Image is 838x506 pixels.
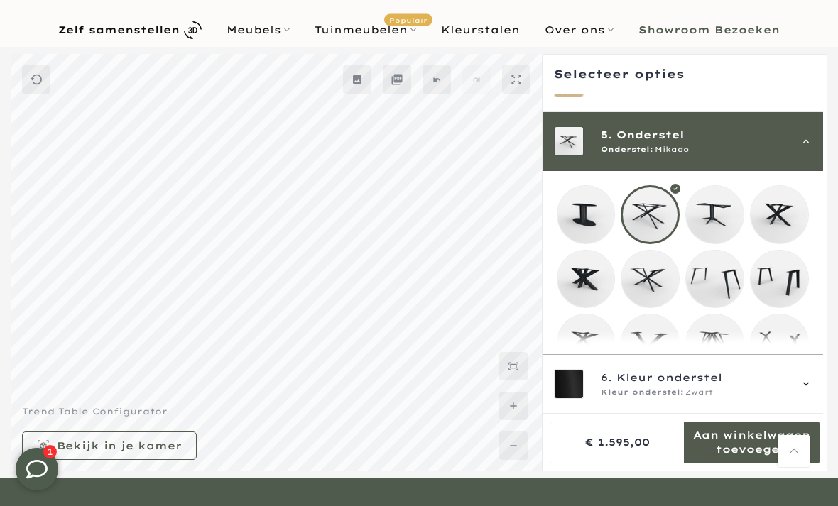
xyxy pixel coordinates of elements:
[778,435,810,467] a: Terug naar boven
[429,21,533,38] a: Kleurstalen
[384,14,432,26] span: Populair
[58,25,180,35] b: Zelf samenstellen
[303,21,429,38] a: TuinmeubelenPopulair
[214,21,303,38] a: Meubels
[46,18,214,43] a: Zelf samenstellen
[533,21,626,38] a: Over ons
[1,434,72,505] iframe: toggle-frame
[638,25,780,35] b: Showroom Bezoeken
[626,21,793,38] a: Showroom Bezoeken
